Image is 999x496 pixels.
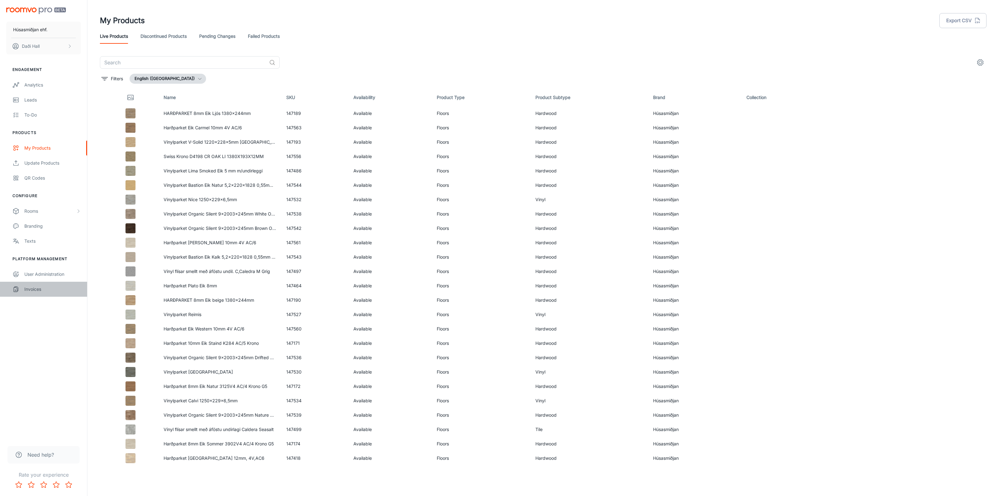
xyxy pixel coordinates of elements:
td: Available [348,437,432,451]
td: Available [348,336,432,350]
td: Húsasmiðjan [648,394,741,408]
td: Available [348,106,432,121]
td: Húsasmiðjan [648,336,741,350]
td: Húsasmiðjan [648,221,741,236]
div: My Products [24,145,81,151]
th: Name [159,89,281,106]
td: Floors [432,192,531,207]
td: Floors [432,437,531,451]
td: Vinyl [530,192,648,207]
td: Húsasmiðjan [648,264,741,279]
th: Brand [648,89,741,106]
div: Leads [24,97,81,103]
td: Available [348,149,432,164]
a: Harðparket 10mm Eik Staind K284 AC/5 Krono [164,340,259,346]
a: Vinylparket Bastion Eik Kalk 5,2x220x1828 0,55mm 10351262 [164,254,292,260]
button: English ([GEOGRAPHIC_DATA]) [130,74,206,84]
div: Rooms [24,208,76,215]
a: Vinylparket Nice 1250x229x6,5mm [164,197,237,202]
a: Harðparket Eik Western 10mm 4V AC/6 [164,326,244,331]
td: 147464 [281,279,348,293]
td: Floors [432,149,531,164]
p: Húsasmiðjan ehf. [13,26,47,33]
a: Vinylparket [GEOGRAPHIC_DATA] [164,369,233,374]
td: Hardwood [530,236,648,250]
p: Filters [111,75,123,82]
td: Available [348,293,432,307]
td: Hardwood [530,465,648,480]
td: Floors [432,307,531,322]
div: Invoices [24,286,81,293]
td: 147536 [281,350,348,365]
img: Roomvo PRO Beta [6,7,66,14]
a: Harðparket [PERSON_NAME] 10mm 4V AC/6 [164,240,256,245]
td: Floors [432,106,531,121]
td: Hardwood [530,106,648,121]
td: Floors [432,293,531,307]
td: Hardwood [530,149,648,164]
td: Available [348,221,432,236]
td: Floors [432,422,531,437]
th: Availability [348,89,432,106]
td: 147561 [281,236,348,250]
td: Floors [432,379,531,394]
button: Rate 5 star [62,479,75,491]
button: settings [974,56,987,69]
td: Floors [432,350,531,365]
td: Húsasmiðjan [648,164,741,178]
td: 147538 [281,207,348,221]
td: Available [348,178,432,192]
button: Export CSV [939,13,987,28]
td: Húsasmiðjan [648,307,741,322]
th: SKU [281,89,348,106]
span: Need help? [27,451,54,459]
button: Daði Hall [6,38,81,54]
td: Floors [432,394,531,408]
td: Floors [432,451,531,465]
td: Hardwood [530,250,648,264]
div: Analytics [24,82,81,88]
td: Available [348,192,432,207]
td: Húsasmiðjan [648,465,741,480]
svg: Thumbnail [127,94,134,101]
a: Vínyl flísar smellt með áföstu undil. C,Caledra M Grig [164,269,270,274]
a: Harðparket Eik Carmel 10mm 4V AC/6 [164,125,242,130]
a: Discontinued Products [140,29,187,44]
a: Vinylparket Lima Smoked Eik 5 mm m/undirleggi [164,168,263,173]
td: Húsasmiðjan [648,293,741,307]
td: Available [348,164,432,178]
td: Hardwood [530,279,648,293]
td: Húsasmiðjan [648,207,741,221]
a: Vinylparket Reimis [164,312,201,317]
td: Húsasmiðjan [648,192,741,207]
td: 147563 [281,121,348,135]
a: Vinylparket Calvi 1250x229x6,5mm [164,398,238,403]
td: Tile [530,422,648,437]
td: Húsasmiðjan [648,451,741,465]
td: Húsasmiðjan [648,279,741,293]
h1: My Products [100,15,145,26]
td: 147497 [281,264,348,279]
td: 147556 [281,149,348,164]
a: HARÐPARKET 8mm Eik Ljós 1380x244mm [164,111,251,116]
td: Available [348,135,432,149]
td: Húsasmiðjan [648,149,741,164]
td: 147530 [281,365,348,379]
td: Húsasmiðjan [648,250,741,264]
a: Harðparket 8mm Eik Sommer 3902V4 AC/4 Krono G5 [164,441,274,446]
td: Húsasmiðjan [648,106,741,121]
td: Available [348,350,432,365]
td: Floors [432,164,531,178]
a: Vinylparket Organic Silent 9x2003x245mm White Oak 354 [164,211,286,216]
td: Floors [432,365,531,379]
input: Search [100,56,267,69]
td: Available [348,264,432,279]
div: Update Products [24,160,81,166]
button: Húsasmiðjan ehf. [6,22,81,38]
td: 147539 [281,408,348,422]
td: Available [348,365,432,379]
a: Harðparket 8mm Eik Natur 3125V4 AC/4 Krono G5 [164,384,267,389]
td: Available [348,422,432,437]
th: Product Subtype [530,89,648,106]
td: Hardwood [530,207,648,221]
